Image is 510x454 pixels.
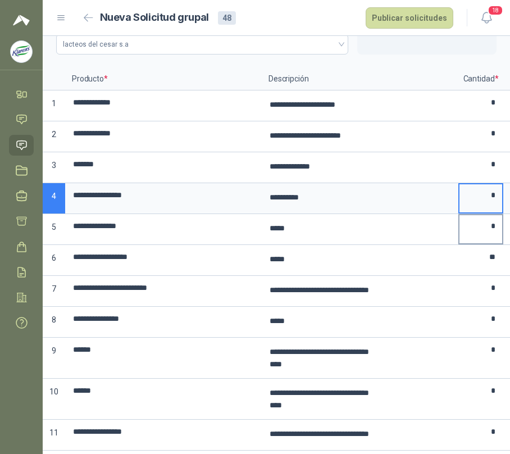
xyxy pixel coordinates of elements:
p: 2 [43,121,65,152]
p: 5 [43,214,65,245]
p: 3 [43,152,65,183]
p: Descripción [262,68,458,90]
p: 6 [43,245,65,276]
p: Producto [65,68,262,90]
p: Cantidad [458,68,503,90]
button: Publicar solicitudes [366,7,453,29]
p: 7 [43,276,65,307]
p: 1 [43,90,65,121]
h2: Nueva Solicitud grupal [100,10,209,26]
p: 8 [43,307,65,338]
p: 4 [43,183,65,214]
span: lacteos del cesar s.a [63,36,341,53]
p: 10 [43,379,65,420]
p: 9 [43,338,65,379]
div: 48 [218,11,236,25]
img: Logo peakr [13,13,30,27]
img: Company Logo [11,41,32,62]
button: 18 [476,8,497,28]
p: 11 [43,420,65,451]
span: 18 [488,5,503,16]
